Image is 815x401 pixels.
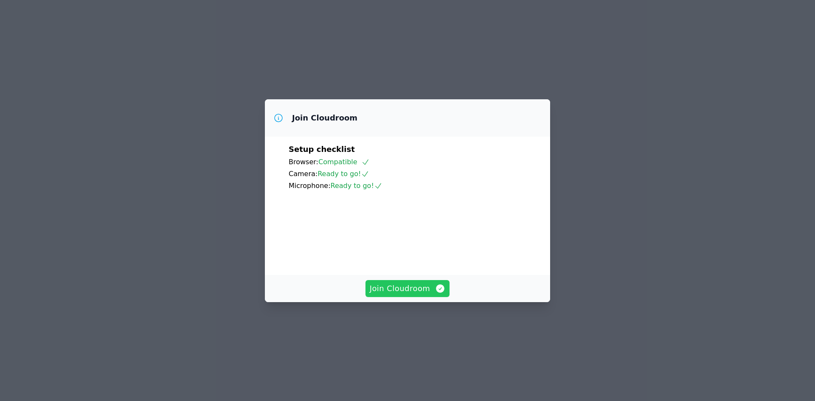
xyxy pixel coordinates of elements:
[331,182,382,190] span: Ready to go!
[370,283,446,294] span: Join Cloudroom
[289,170,318,178] span: Camera:
[318,158,370,166] span: Compatible
[289,182,331,190] span: Microphone:
[318,170,369,178] span: Ready to go!
[365,280,450,297] button: Join Cloudroom
[289,145,355,154] span: Setup checklist
[292,113,357,123] h3: Join Cloudroom
[289,158,318,166] span: Browser:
